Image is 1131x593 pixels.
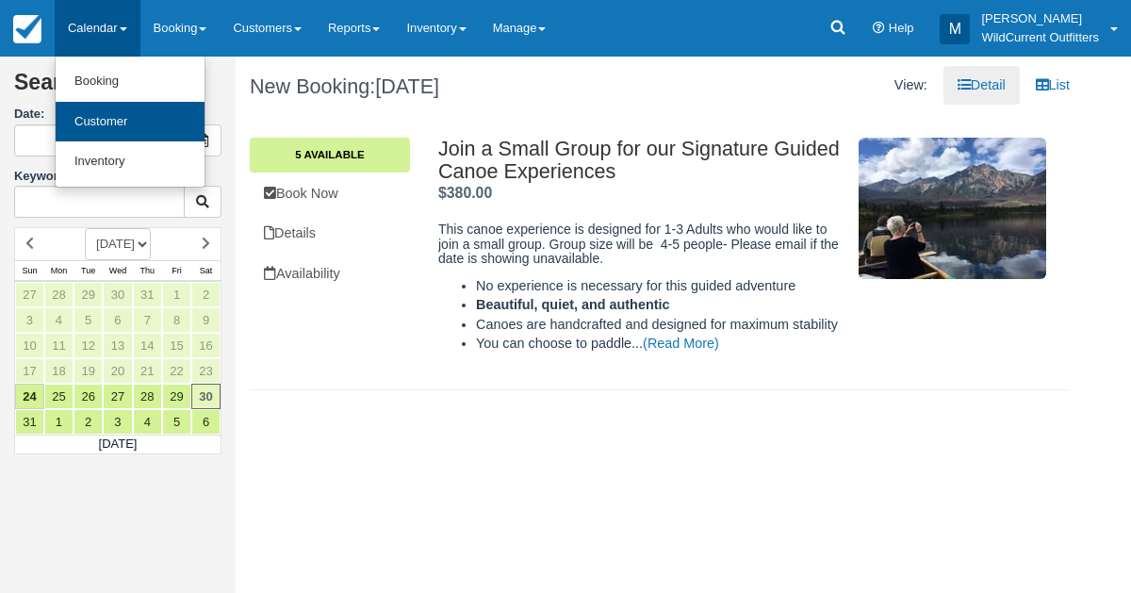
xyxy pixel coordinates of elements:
[1022,66,1084,105] a: List
[74,384,103,409] a: 26
[133,307,162,333] a: 7
[873,23,885,35] i: Help
[103,384,132,409] a: 27
[14,71,221,106] h2: Search
[15,307,44,333] a: 3
[250,214,410,253] a: Details
[133,282,162,307] a: 31
[476,315,844,335] li: Canoes are handcrafted and designed for maximum stability
[44,260,74,281] th: Mon
[74,260,103,281] th: Tue
[133,409,162,435] a: 4
[133,358,162,384] a: 21
[191,260,221,281] th: Sat
[191,358,221,384] a: 23
[133,384,162,409] a: 28
[943,66,1020,105] a: Detail
[44,307,74,333] a: 4
[981,28,1099,47] p: WildCurrent Outfitters
[56,61,205,102] a: Booking
[889,21,914,35] span: Help
[162,333,191,358] a: 15
[13,15,41,43] img: checkfront-main-nav-mini-logo.png
[15,333,44,358] a: 10
[438,185,492,201] strong: Price: $380
[56,141,205,182] a: Inventory
[981,9,1099,28] p: [PERSON_NAME]
[103,409,132,435] a: 3
[103,358,132,384] a: 20
[133,260,162,281] th: Thu
[191,384,221,409] a: 30
[14,169,66,183] label: Keyword
[44,282,74,307] a: 28
[438,185,492,201] span: $380.00
[56,102,205,142] a: Customer
[162,260,191,281] th: Fri
[74,307,103,333] a: 5
[643,336,719,351] a: (Read More)
[74,409,103,435] a: 2
[191,409,221,435] a: 6
[74,358,103,384] a: 19
[162,409,191,435] a: 5
[103,260,132,281] th: Wed
[250,174,410,213] a: Book Now
[14,106,221,124] label: Date:
[15,409,44,435] a: 31
[250,75,646,98] h1: New Booking:
[44,333,74,358] a: 11
[162,384,191,409] a: 29
[15,358,44,384] a: 17
[15,435,221,453] td: [DATE]
[476,334,844,354] li: You can choose to paddle...
[103,333,132,358] a: 13
[375,74,439,98] span: [DATE]
[103,307,132,333] a: 6
[476,276,844,296] li: No experience is necessary for this guided adventure
[55,57,205,188] ul: Calendar
[15,260,44,281] th: Sun
[250,255,410,293] a: Availability
[162,282,191,307] a: 1
[191,282,221,307] a: 2
[44,384,74,409] a: 25
[184,186,221,218] button: Keyword Search
[162,307,191,333] a: 8
[859,138,1046,279] img: M2-9
[162,358,191,384] a: 22
[103,282,132,307] a: 30
[940,14,970,44] div: M
[133,333,162,358] a: 14
[44,358,74,384] a: 18
[74,282,103,307] a: 29
[74,333,103,358] a: 12
[880,66,942,105] li: View:
[191,307,221,333] a: 9
[44,409,74,435] a: 1
[250,138,410,172] a: 5 Available
[15,282,44,307] a: 27
[191,333,221,358] a: 16
[438,138,844,183] h2: Join a Small Group for our Signature Guided Canoe Experiences
[15,384,44,409] a: 24
[476,297,669,312] strong: Beautiful, quiet, and authentic
[438,222,844,266] h5: This canoe experience is designed for 1-3 Adults who would like to join a small group. Group size...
